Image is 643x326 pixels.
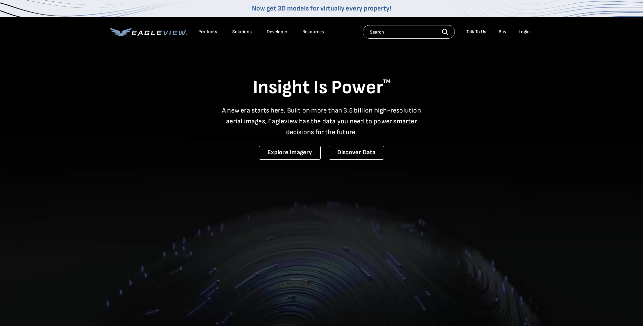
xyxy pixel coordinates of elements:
[110,76,533,100] h1: Insight Is Power
[302,29,324,35] div: Resources
[466,29,486,35] div: Talk To Us
[232,29,252,35] div: Solutions
[499,29,506,35] a: Buy
[329,146,384,160] a: Discover Data
[267,29,287,35] a: Developer
[218,105,425,138] p: A new era starts here. Built on more than 3.5 billion high-resolution aerial images, Eagleview ha...
[519,29,530,35] div: Login
[252,4,391,13] a: Now get 3D models for virtually every property!
[383,78,390,85] sup: TM
[198,29,217,35] div: Products
[363,25,455,39] input: Search
[259,146,321,160] a: Explore Imagery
